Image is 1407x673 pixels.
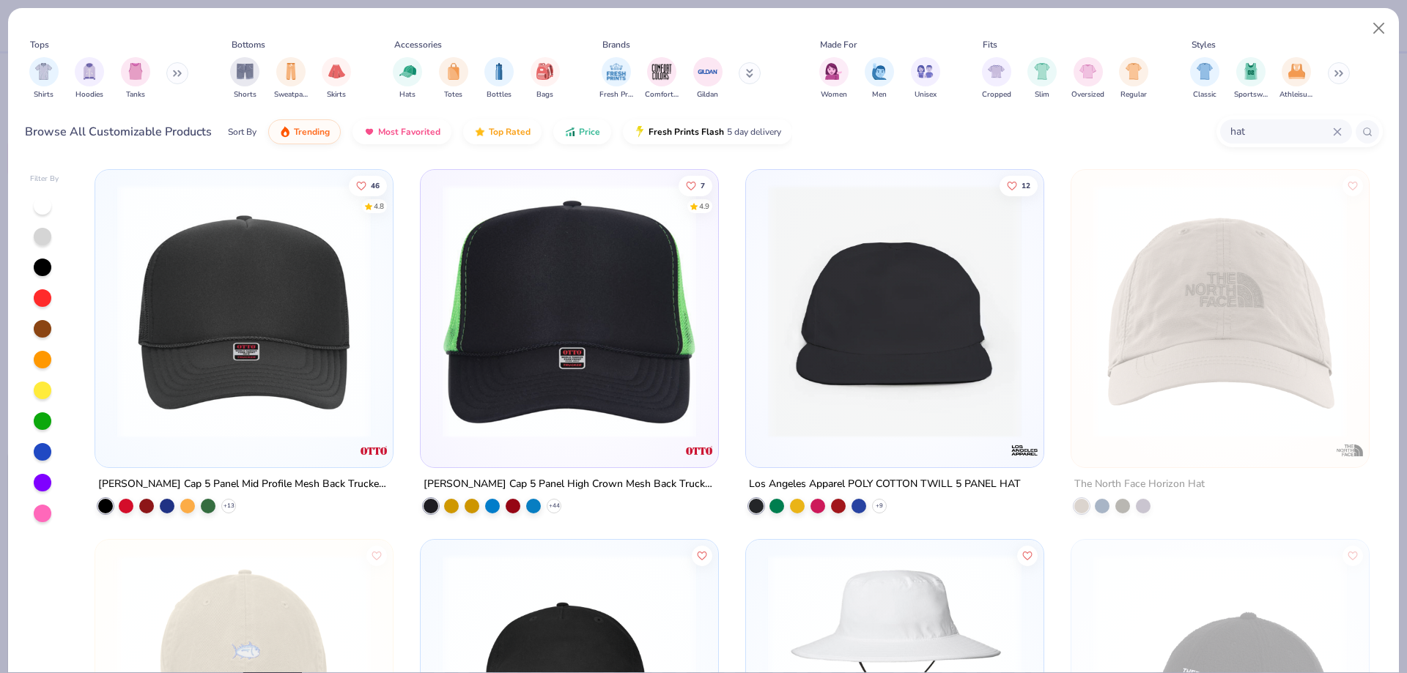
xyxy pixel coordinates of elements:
button: filter button [484,57,514,100]
button: filter button [230,57,259,100]
img: Skirts Image [328,63,345,80]
img: Athleisure Image [1288,63,1305,80]
button: filter button [1279,57,1313,100]
span: Fresh Prints Flash [649,126,724,138]
span: Skirts [327,89,346,100]
button: filter button [322,57,351,100]
img: Hoodies Image [81,63,97,80]
img: Fresh Prints Image [605,61,627,83]
button: filter button [1234,57,1268,100]
button: Top Rated [463,119,542,144]
img: Regular Image [1126,63,1142,80]
button: filter button [599,57,633,100]
img: Cropped Image [988,63,1005,80]
button: filter button [121,57,150,100]
button: filter button [645,57,679,100]
div: filter for Women [819,57,849,100]
div: Accessories [394,38,442,51]
img: TopRated.gif [474,126,486,138]
button: filter button [29,57,59,100]
div: 4.8 [374,201,385,212]
img: Men Image [871,63,887,80]
img: Bottles Image [491,63,507,80]
img: 18e8f859-1b27-48e2-8e0f-ab0c742c10e6 [1086,185,1354,438]
div: Made For [820,38,857,51]
img: 03eab217-719c-4b32-96b9-b0691a79c4aa [435,185,703,438]
span: Unisex [915,89,937,100]
img: Shirts Image [35,63,52,80]
img: Sportswear Image [1243,63,1259,80]
button: filter button [1071,57,1104,100]
img: Sweatpants Image [283,63,299,80]
button: filter button [693,57,723,100]
div: [PERSON_NAME] Cap 5 Panel High Crown Mesh Back Trucker Hat [424,475,715,494]
span: Women [821,89,847,100]
span: Regular [1120,89,1147,100]
img: 4f534ff6-dc6f-41e2-9abb-1be88060d1dd [703,185,972,438]
span: Shirts [34,89,53,100]
div: Los Angeles Apparel POLY COTTON TWILL 5 PANEL HAT [749,475,1021,494]
span: Hats [399,89,416,100]
button: filter button [439,57,468,100]
button: Fresh Prints Flash5 day delivery [623,119,792,144]
img: Hats Image [399,63,416,80]
div: filter for Hoodies [75,57,104,100]
div: filter for Hats [393,57,422,100]
div: filter for Regular [1119,57,1148,100]
div: filter for Oversized [1071,57,1104,100]
input: Try "T-Shirt" [1229,123,1333,140]
div: filter for Gildan [693,57,723,100]
button: Like [692,545,712,565]
div: filter for Sportswear [1234,57,1268,100]
button: Most Favorited [352,119,451,144]
div: filter for Slim [1027,57,1057,100]
div: filter for Fresh Prints [599,57,633,100]
span: Men [872,89,887,100]
span: Most Favorited [378,126,440,138]
img: flash.gif [634,126,646,138]
div: filter for Classic [1190,57,1219,100]
span: Trending [294,126,330,138]
img: Los Angeles Apparel logo [1010,436,1039,465]
span: Totes [444,89,462,100]
span: 46 [372,182,380,189]
span: Athleisure [1279,89,1313,100]
button: Like [367,545,388,565]
div: filter for Bottles [484,57,514,100]
div: filter for Sweatpants [274,57,308,100]
span: 12 [1022,182,1030,189]
button: Like [1017,545,1038,565]
button: filter button [1190,57,1219,100]
button: filter button [393,57,422,100]
img: Otto Cap logo [359,436,388,465]
button: Like [1343,545,1363,565]
div: filter for Totes [439,57,468,100]
div: Tops [30,38,49,51]
img: Gildan Image [697,61,719,83]
div: filter for Cropped [982,57,1011,100]
button: Like [1000,175,1038,196]
span: Classic [1193,89,1216,100]
button: filter button [1119,57,1148,100]
div: filter for Shirts [29,57,59,100]
div: filter for Athleisure [1279,57,1313,100]
div: [PERSON_NAME] Cap 5 Panel Mid Profile Mesh Back Trucker Hat [98,475,390,494]
span: + 13 [224,502,234,510]
img: Shorts Image [237,63,254,80]
img: Bags Image [536,63,553,80]
span: Sportswear [1234,89,1268,100]
img: most_fav.gif [363,126,375,138]
div: Fits [983,38,997,51]
span: Price [579,126,600,138]
span: 5 day delivery [727,124,781,141]
span: Top Rated [489,126,531,138]
button: filter button [531,57,560,100]
div: filter for Tanks [121,57,150,100]
img: Classic Image [1197,63,1214,80]
button: filter button [982,57,1011,100]
span: Comfort Colors [645,89,679,100]
button: Like [1343,175,1363,196]
span: Bottles [487,89,512,100]
div: Bottoms [232,38,265,51]
img: Totes Image [446,63,462,80]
